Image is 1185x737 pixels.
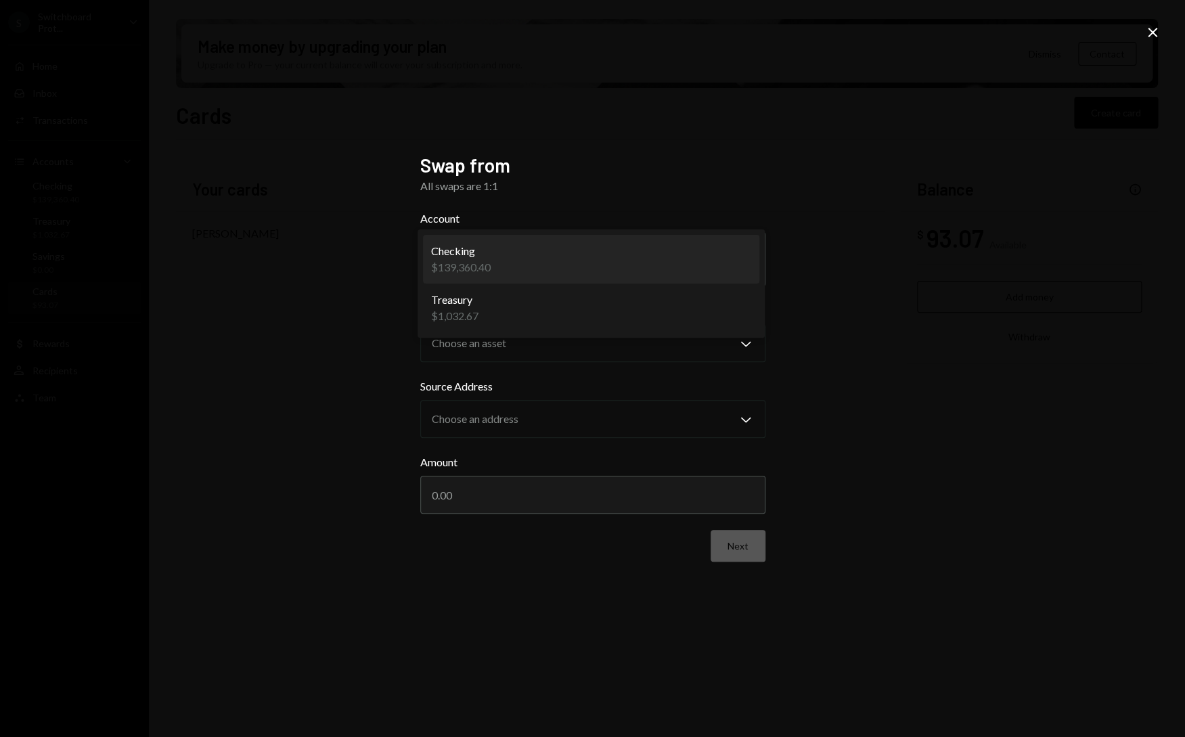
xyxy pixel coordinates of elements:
div: All swaps are 1:1 [420,178,765,194]
label: Account [420,210,765,227]
div: Treasury [431,292,478,308]
h2: Swap from [420,152,765,179]
div: $1,032.67 [431,308,478,324]
div: $139,360.40 [431,259,491,275]
div: Checking [431,243,491,259]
